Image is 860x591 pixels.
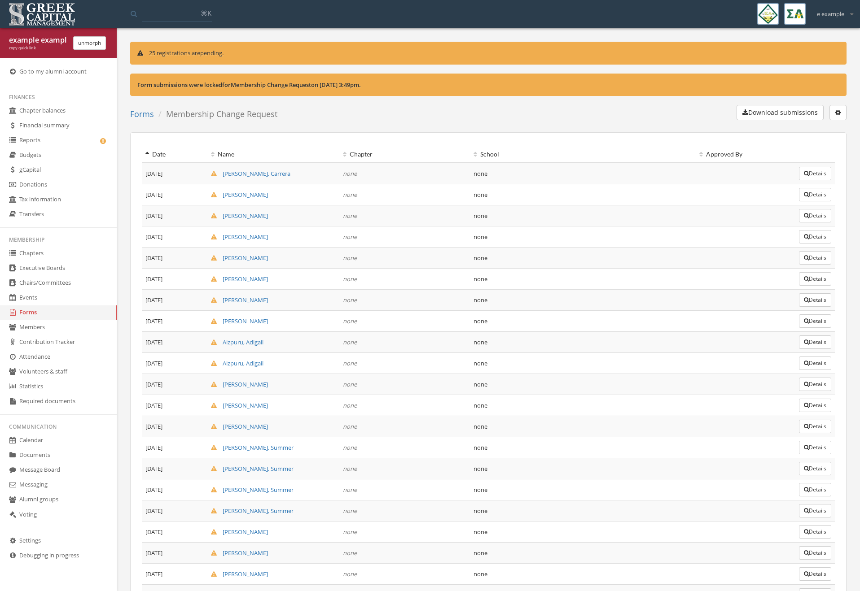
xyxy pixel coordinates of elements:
[211,212,268,220] a: [PERSON_NAME]
[73,36,106,50] button: unmorph
[207,146,339,163] th: Name
[201,9,211,17] span: ⌘K
[137,81,361,89] strong: Form submissions were locked for Membership Change Request on .
[343,275,357,283] em: none
[470,226,696,248] td: none
[799,483,831,496] button: Details
[470,564,696,585] td: none
[149,49,190,57] span: 25 registrations
[343,443,357,452] em: none
[470,248,696,269] td: none
[142,543,207,564] td: [DATE]
[470,500,696,521] td: none
[142,353,207,374] td: [DATE]
[343,507,357,515] em: none
[142,564,207,585] td: [DATE]
[142,269,207,290] td: [DATE]
[799,314,831,328] button: Details
[211,275,268,283] a: [PERSON_NAME]
[343,338,357,346] em: none
[142,458,207,479] td: [DATE]
[470,395,696,416] td: none
[142,311,207,332] td: [DATE]
[817,10,844,18] span: e example
[799,272,831,286] button: Details
[470,163,696,184] td: none
[343,528,357,536] em: none
[343,191,357,199] em: none
[142,374,207,395] td: [DATE]
[343,296,357,304] em: none
[799,293,831,307] button: Details
[811,3,853,18] div: e example
[470,458,696,479] td: none
[470,205,696,226] td: none
[211,338,263,346] a: Aizpuru, Adigail
[211,465,294,473] a: [PERSON_NAME], Summer
[9,35,66,45] div: example example
[799,230,831,243] button: Details
[799,525,831,539] button: Details
[211,443,294,452] a: [PERSON_NAME], Summer
[470,290,696,311] td: none
[211,570,268,578] a: [PERSON_NAME]
[470,146,696,163] th: School
[470,543,696,564] td: none
[343,401,357,409] em: none
[799,546,831,560] button: Details
[799,504,831,517] button: Details
[343,465,357,473] em: none
[142,248,207,269] td: [DATE]
[211,191,268,199] a: [PERSON_NAME]
[211,254,268,262] a: [PERSON_NAME]
[211,401,268,409] a: [PERSON_NAME]
[799,420,831,433] button: Details
[142,416,207,437] td: [DATE]
[142,184,207,205] td: [DATE]
[343,169,357,178] em: none
[142,205,207,226] td: [DATE]
[142,290,207,311] td: [DATE]
[470,332,696,353] td: none
[470,184,696,205] td: none
[142,163,207,184] td: [DATE]
[343,486,357,494] em: none
[320,81,359,89] span: [DATE] 3:49pm
[799,251,831,265] button: Details
[470,416,696,437] td: none
[142,332,207,353] td: [DATE]
[211,486,294,494] a: [PERSON_NAME], Summer
[211,507,294,515] a: [PERSON_NAME], Summer
[211,233,268,241] a: [PERSON_NAME]
[799,399,831,412] button: Details
[154,109,277,120] li: Membership Change Request
[343,359,357,367] em: none
[211,169,290,178] a: [PERSON_NAME], Carrera
[799,209,831,222] button: Details
[470,374,696,395] td: none
[343,254,357,262] em: none
[470,521,696,543] td: none
[211,528,268,536] a: [PERSON_NAME]
[211,296,268,304] a: [PERSON_NAME]
[142,479,207,500] td: [DATE]
[343,549,357,557] em: none
[470,437,696,458] td: none
[799,378,831,391] button: Details
[142,395,207,416] td: [DATE]
[343,422,357,430] em: none
[211,359,263,367] a: Aizpuru, Adigail
[799,441,831,454] button: Details
[130,109,154,119] a: Forms
[799,167,831,180] button: Details
[470,311,696,332] td: none
[737,105,824,120] button: Download submissions
[343,380,357,388] em: none
[470,353,696,374] td: none
[142,437,207,458] td: [DATE]
[211,422,268,430] a: [PERSON_NAME]
[211,380,268,388] a: [PERSON_NAME]
[142,226,207,248] td: [DATE]
[142,521,207,543] td: [DATE]
[9,45,66,51] div: copy quick link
